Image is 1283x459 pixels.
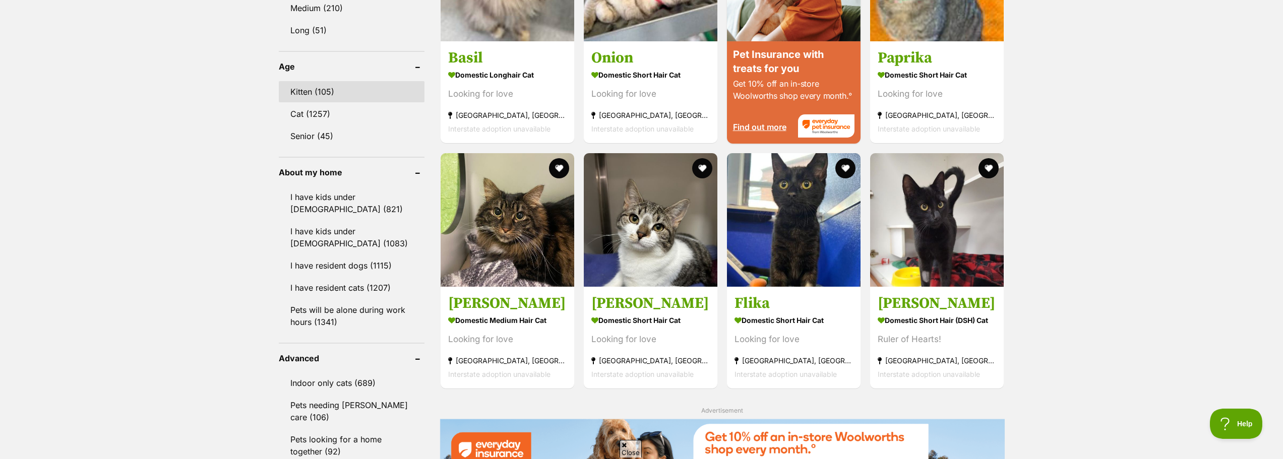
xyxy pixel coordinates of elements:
div: Looking for love [735,333,853,346]
a: Indoor only cats (689) [279,372,424,394]
strong: [GEOGRAPHIC_DATA], [GEOGRAPHIC_DATA] [448,109,567,122]
strong: [GEOGRAPHIC_DATA], [GEOGRAPHIC_DATA] [448,354,567,367]
button: favourite [835,158,856,178]
a: Pets needing [PERSON_NAME] care (106) [279,395,424,428]
img: Claudius - Domestic Short Hair (DSH) Cat [870,153,1004,287]
a: Long (51) [279,20,424,41]
strong: Domestic Longhair Cat [448,68,567,83]
div: Ruler of Hearts! [878,333,996,346]
a: Onion Domestic Short Hair Cat Looking for love [GEOGRAPHIC_DATA], [GEOGRAPHIC_DATA] Interstate ad... [584,41,717,144]
header: About my home [279,168,424,177]
span: Interstate adoption unavailable [591,125,694,134]
strong: [GEOGRAPHIC_DATA], [GEOGRAPHIC_DATA] [591,354,710,367]
header: Advanced [279,354,424,363]
a: Paprika Domestic Short Hair Cat Looking for love [GEOGRAPHIC_DATA], [GEOGRAPHIC_DATA] Interstate ... [870,41,1004,144]
h3: [PERSON_NAME] [878,294,996,313]
a: I have resident cats (1207) [279,277,424,298]
span: Interstate adoption unavailable [735,370,837,378]
div: Looking for love [591,333,710,346]
img: Bowie - Domestic Medium Hair Cat [441,153,574,287]
strong: Domestic Short Hair Cat [735,313,853,327]
a: I have kids under [DEMOGRAPHIC_DATA] (1083) [279,221,424,254]
button: favourite [692,158,712,178]
strong: Domestic Short Hair Cat [878,68,996,83]
strong: [GEOGRAPHIC_DATA], [GEOGRAPHIC_DATA] [591,109,710,122]
a: [PERSON_NAME] Domestic Short Hair (DSH) Cat Ruler of Hearts! [GEOGRAPHIC_DATA], [GEOGRAPHIC_DATA]... [870,286,1004,388]
a: Basil Domestic Longhair Cat Looking for love [GEOGRAPHIC_DATA], [GEOGRAPHIC_DATA] Interstate adop... [441,41,574,144]
span: Advertisement [701,407,743,414]
a: Kitten (105) [279,81,424,102]
span: Interstate adoption unavailable [448,125,551,134]
span: Interstate adoption unavailable [878,370,980,378]
h3: Flika [735,294,853,313]
div: Looking for love [448,333,567,346]
span: Interstate adoption unavailable [878,125,980,134]
h3: Paprika [878,49,996,68]
img: Flika - Domestic Short Hair Cat [727,153,861,287]
div: Looking for love [448,88,567,101]
a: I have resident dogs (1115) [279,255,424,276]
div: Looking for love [878,88,996,101]
img: Alice - Domestic Short Hair Cat [584,153,717,287]
strong: [GEOGRAPHIC_DATA], [GEOGRAPHIC_DATA] [735,354,853,367]
span: Interstate adoption unavailable [448,370,551,378]
strong: Domestic Short Hair Cat [591,313,710,327]
a: Pets will be alone during work hours (1341) [279,299,424,333]
a: Cat (1257) [279,103,424,124]
a: I have kids under [DEMOGRAPHIC_DATA] (821) [279,186,424,220]
iframe: Help Scout Beacon - Open [1210,409,1263,439]
strong: Domestic Short Hair Cat [591,68,710,83]
strong: Domestic Medium Hair Cat [448,313,567,327]
h3: [PERSON_NAME] [591,294,710,313]
a: [PERSON_NAME] Domestic Medium Hair Cat Looking for love [GEOGRAPHIC_DATA], [GEOGRAPHIC_DATA] Inte... [441,286,574,388]
span: Interstate adoption unavailable [591,370,694,378]
div: Looking for love [591,88,710,101]
span: Close [620,440,642,457]
button: favourite [979,158,999,178]
h3: Basil [448,49,567,68]
a: Flika Domestic Short Hair Cat Looking for love [GEOGRAPHIC_DATA], [GEOGRAPHIC_DATA] Interstate ad... [727,286,861,388]
header: Age [279,62,424,71]
button: favourite [549,158,569,178]
strong: [GEOGRAPHIC_DATA], [GEOGRAPHIC_DATA] [878,354,996,367]
a: Senior (45) [279,125,424,147]
a: [PERSON_NAME] Domestic Short Hair Cat Looking for love [GEOGRAPHIC_DATA], [GEOGRAPHIC_DATA] Inter... [584,286,717,388]
h3: Onion [591,49,710,68]
h3: [PERSON_NAME] [448,294,567,313]
strong: [GEOGRAPHIC_DATA], [GEOGRAPHIC_DATA] [878,109,996,122]
strong: Domestic Short Hair (DSH) Cat [878,313,996,327]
